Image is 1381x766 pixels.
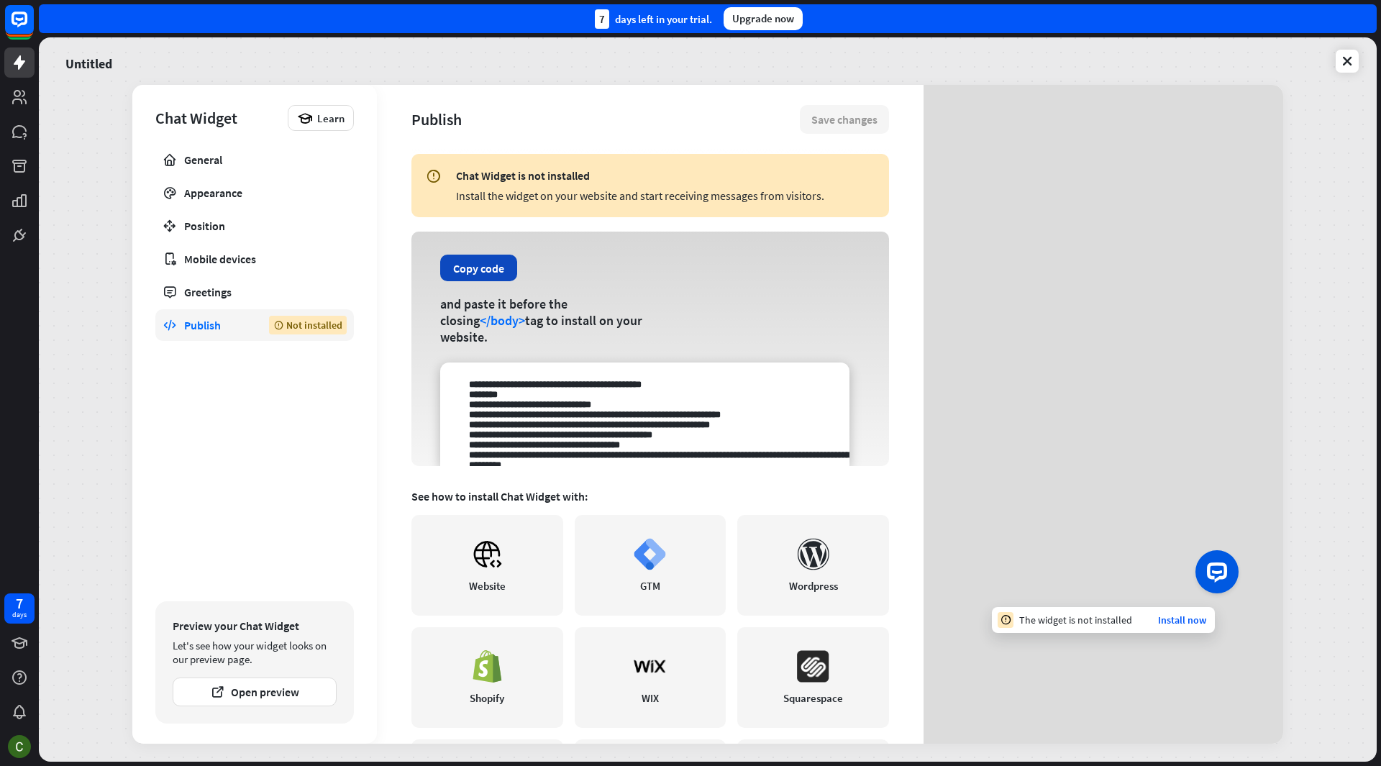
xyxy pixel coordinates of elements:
div: GTM [640,579,660,593]
button: Save changes [800,105,889,134]
a: WIX [575,627,726,728]
div: Appearance [184,186,325,200]
div: Let's see how your widget looks on our preview page. [173,639,337,666]
span: </body> [480,312,525,329]
a: Shopify [411,627,563,728]
div: Publish [411,109,800,129]
div: Not installed [269,316,347,334]
a: Appearance [155,177,354,209]
div: General [184,152,325,167]
div: days [12,610,27,620]
div: 7 [595,9,609,29]
a: GTM [575,515,726,616]
div: 7 [16,597,23,610]
a: Wordpress [737,515,889,616]
div: days left in your trial. [595,9,712,29]
button: Copy code [440,255,517,281]
div: Chat Widget [155,108,281,128]
div: Publish [184,318,247,332]
a: Website [411,515,563,616]
div: Squarespace [783,691,843,705]
div: Position [184,219,325,233]
div: Mobile devices [184,252,325,266]
div: Greetings [184,285,325,299]
div: The widget is not installed [1019,614,1132,626]
div: Upgrade now [724,7,803,30]
div: Wordpress [789,579,838,593]
button: Launch OpenWidget widget [1195,550,1239,593]
a: Greetings [155,276,354,308]
a: Publish Not installed [155,309,354,341]
div: Preview your Chat Widget [173,619,337,633]
a: Position [155,210,354,242]
div: Website [469,579,506,593]
div: WIX [642,691,659,705]
a: Untitled [65,46,112,76]
a: 7 days [4,593,35,624]
button: Open LiveChat chat widget [12,6,55,49]
a: General [155,144,354,175]
a: Mobile devices [155,243,354,275]
button: Open preview [173,678,337,706]
a: Squarespace [737,627,889,728]
div: See how to install Chat Widget with: [411,489,889,503]
div: and paste it before the closing tag to install on your website. [440,296,652,345]
div: Shopify [470,691,504,705]
span: Learn [317,111,345,125]
a: Install now [1158,614,1206,626]
div: Install the widget on your website and start receiving messages from visitors. [456,188,875,203]
div: Chat Widget is not installed [456,168,875,183]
